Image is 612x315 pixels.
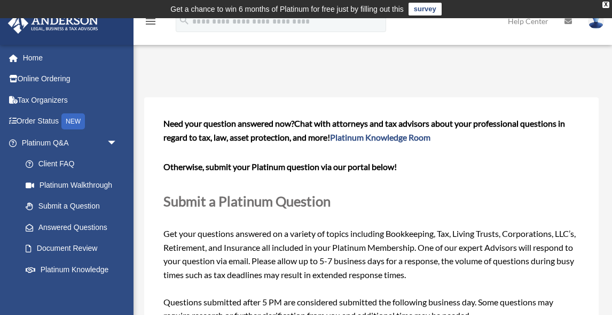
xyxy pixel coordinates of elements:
a: Platinum Walkthrough [15,174,134,196]
i: menu [144,15,157,28]
span: Submit a Platinum Question [163,193,331,209]
a: Platinum Q&Aarrow_drop_down [7,132,134,153]
span: Need your question answered now? [163,118,294,128]
a: Platinum Knowledge Room [15,259,134,293]
a: Submit a Question [15,196,128,217]
a: survey [409,3,442,16]
a: menu [144,19,157,28]
a: Client FAQ [15,153,134,175]
div: NEW [61,113,85,129]
span: arrow_drop_down [107,132,128,154]
a: Online Ordering [7,68,134,90]
div: close [602,2,609,8]
img: User Pic [588,13,604,29]
a: Tax Organizers [7,89,134,111]
i: search [178,14,190,26]
span: Chat with attorneys and tax advisors about your professional questions in regard to tax, law, ass... [163,118,565,142]
a: Document Review [15,238,134,259]
a: Answered Questions [15,217,134,238]
img: Anderson Advisors Platinum Portal [5,13,101,34]
b: Otherwise, submit your Platinum question via our portal below! [163,162,397,172]
a: Order StatusNEW [7,111,134,133]
a: Platinum Knowledge Room [330,132,430,142]
div: Get a chance to win 6 months of Platinum for free just by filling out this [170,3,404,16]
a: Home [7,47,134,68]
